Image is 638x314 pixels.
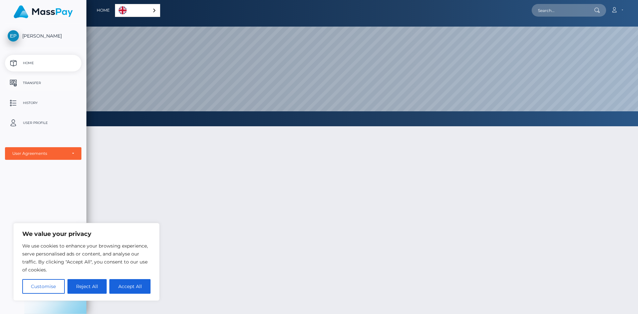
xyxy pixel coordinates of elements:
[8,78,79,88] p: Transfer
[22,242,151,274] p: We use cookies to enhance your browsing experience, serve personalised ads or content, and analys...
[115,4,160,17] a: English
[5,33,81,39] span: [PERSON_NAME]
[8,98,79,108] p: History
[22,230,151,238] p: We value your privacy
[14,5,73,18] img: MassPay
[5,55,81,71] a: Home
[5,147,81,160] button: User Agreements
[109,279,151,294] button: Accept All
[67,279,107,294] button: Reject All
[12,151,67,156] div: User Agreements
[5,75,81,91] a: Transfer
[5,115,81,131] a: User Profile
[5,95,81,111] a: History
[8,118,79,128] p: User Profile
[97,3,110,17] a: Home
[115,4,160,17] aside: Language selected: English
[115,4,160,17] div: Language
[532,4,594,17] input: Search...
[13,223,159,301] div: We value your privacy
[8,58,79,68] p: Home
[22,279,65,294] button: Customise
